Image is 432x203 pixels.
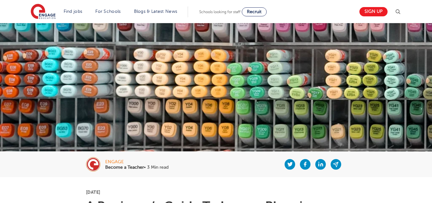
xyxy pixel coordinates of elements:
b: Become a Teacher [105,165,144,170]
span: Recruit [247,9,262,14]
div: engage [105,160,169,164]
span: Schools looking for staff [199,10,240,14]
a: Blogs & Latest News [134,9,177,14]
a: Recruit [242,7,267,16]
a: Sign up [359,7,388,16]
p: • 3 Min read [105,165,169,170]
a: Find jobs [64,9,82,14]
p: [DATE] [86,190,346,194]
a: For Schools [95,9,121,14]
img: Engage Education [31,4,56,20]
